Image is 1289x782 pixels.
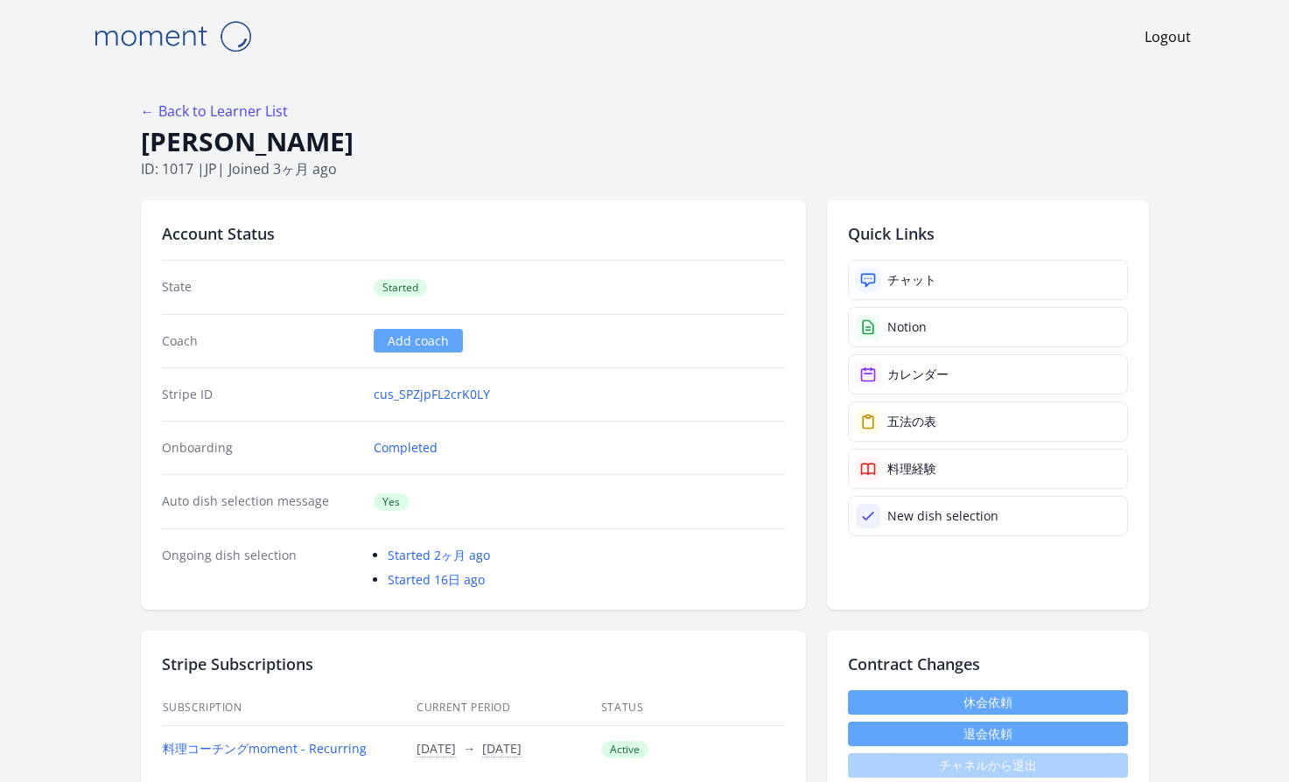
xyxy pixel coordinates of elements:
[374,279,427,297] span: Started
[848,496,1128,536] a: New dish selection
[887,318,927,336] div: Notion
[162,386,361,403] dt: Stripe ID
[848,401,1128,442] a: 五法の表
[848,307,1128,347] a: Notion
[374,329,463,353] a: Add coach
[848,449,1128,489] a: 料理経験
[205,159,217,178] span: jp
[848,221,1128,246] h2: Quick Links
[848,722,1128,746] button: 退会依頼
[1145,26,1191,47] a: Logout
[417,740,456,758] button: [DATE]
[162,492,361,511] dt: Auto dish selection message
[416,690,600,726] th: Current Period
[141,101,288,121] a: ← Back to Learner List
[162,332,361,350] dt: Coach
[848,690,1128,715] a: 休会依頼
[600,690,785,726] th: Status
[463,740,475,757] span: →
[887,460,936,478] div: 料理経験
[848,354,1128,394] a: カレンダー
[163,740,367,757] a: 料理コーチングmoment - Recurring
[162,652,785,676] h2: Stripe Subscriptions
[388,571,485,588] a: Started 16日 ago
[162,439,361,457] dt: Onboarding
[388,547,490,563] a: Started 2ヶ月 ago
[141,125,1149,158] h1: [PERSON_NAME]
[848,260,1128,300] a: チャット
[848,652,1128,676] h2: Contract Changes
[374,386,490,403] a: cus_SPZjpFL2crK0LY
[374,439,438,457] a: Completed
[601,741,648,758] span: Active
[848,753,1128,778] span: チャネルから退出
[887,413,936,430] div: 五法の表
[887,507,998,525] div: New dish selection
[482,740,522,758] button: [DATE]
[162,278,361,297] dt: State
[141,158,1149,179] p: ID: 1017 | | Joined 3ヶ月 ago
[887,366,949,383] div: カレンダー
[887,271,936,289] div: チャット
[162,221,785,246] h2: Account Status
[374,493,409,511] span: Yes
[85,14,260,59] img: Moment
[162,690,417,726] th: Subscription
[162,547,361,589] dt: Ongoing dish selection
